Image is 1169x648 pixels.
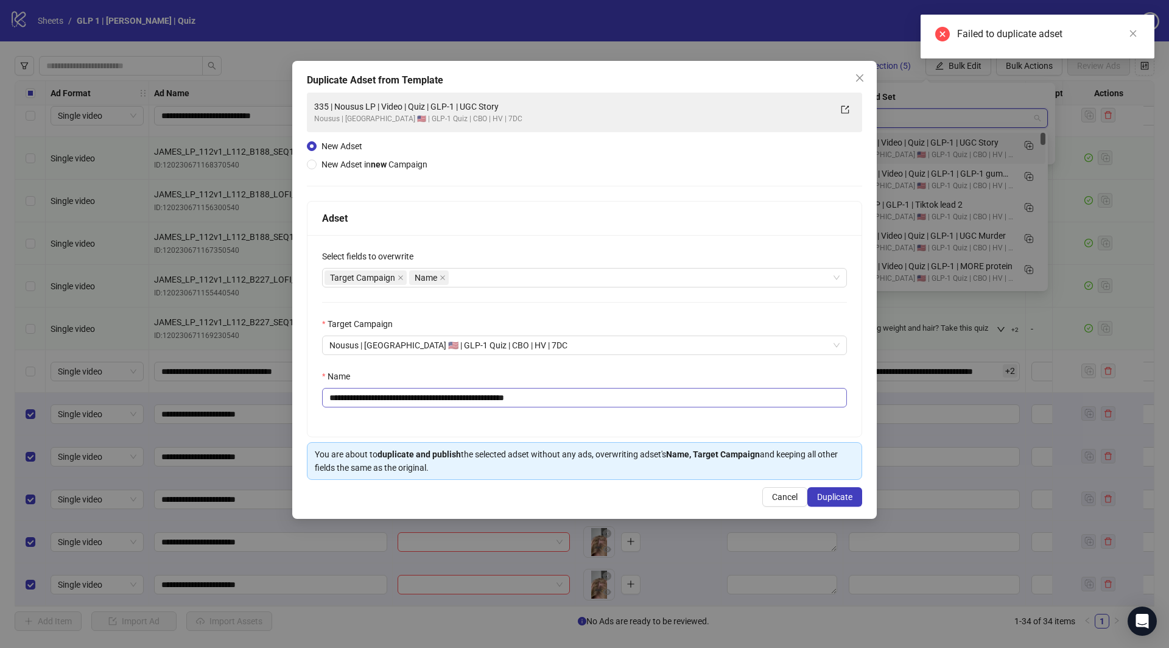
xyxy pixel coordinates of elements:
[307,73,862,88] div: Duplicate Adset from Template
[850,68,869,88] button: Close
[440,275,446,281] span: close
[371,160,387,169] strong: new
[1129,29,1137,38] span: close
[957,27,1140,41] div: Failed to duplicate adset
[322,388,847,407] input: Name
[322,317,401,331] label: Target Campaign
[321,160,427,169] span: New Adset in Campaign
[807,487,862,507] button: Duplicate
[377,449,461,459] strong: duplicate and publish
[322,370,358,383] label: Name
[935,27,950,41] span: close-circle
[314,113,830,125] div: Nousus | [GEOGRAPHIC_DATA] 🇺🇸 | GLP-1 Quiz | CBO | HV | 7DC
[330,271,395,284] span: Target Campaign
[322,211,847,226] div: Adset
[841,105,849,114] span: export
[666,449,760,459] strong: Name, Target Campaign
[315,448,854,474] div: You are about to the selected adset without any ads, overwriting adset's and keeping all other fi...
[1128,607,1157,636] div: Open Intercom Messenger
[409,270,449,285] span: Name
[321,141,362,151] span: New Adset
[415,271,437,284] span: Name
[322,250,421,263] label: Select fields to overwrite
[325,270,407,285] span: Target Campaign
[772,492,798,502] span: Cancel
[1126,27,1140,40] a: Close
[817,492,852,502] span: Duplicate
[314,100,830,113] div: 335 | Nousus LP | Video | Quiz | GLP-1 | UGC Story
[855,73,865,83] span: close
[398,275,404,281] span: close
[329,336,840,354] span: Nousus | USA 🇺🇸 | GLP-1 Quiz | CBO | HV | 7DC
[762,487,807,507] button: Cancel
